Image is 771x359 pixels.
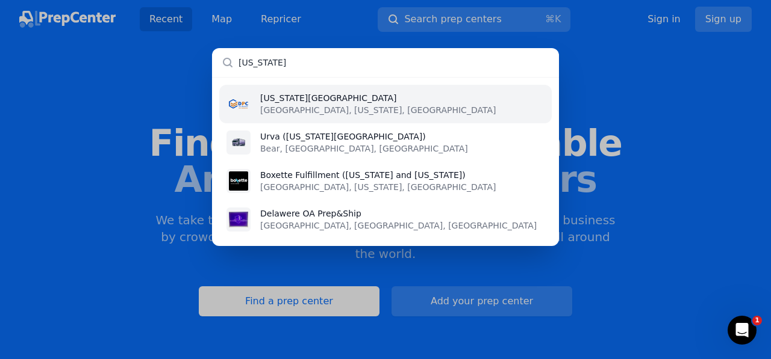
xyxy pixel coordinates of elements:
p: [GEOGRAPHIC_DATA], [GEOGRAPHIC_DATA], [GEOGRAPHIC_DATA] [260,219,537,232]
p: [GEOGRAPHIC_DATA], [US_STATE], [GEOGRAPHIC_DATA] [260,181,496,193]
img: Delaware Prep Center [229,94,248,114]
p: Urva ([US_STATE][GEOGRAPHIC_DATA]) [260,130,468,143]
p: Delawere OA Prep&Ship [260,207,537,219]
p: [GEOGRAPHIC_DATA], [US_STATE], [GEOGRAPHIC_DATA] [260,104,496,116]
input: Search prep centers... [212,48,559,77]
img: Boxette Fulfillment (Delaware and California) [229,171,248,191]
span: 1 [752,316,762,325]
img: Delawere OA Prep&Ship [229,210,248,229]
p: Bear, [GEOGRAPHIC_DATA], [GEOGRAPHIC_DATA] [260,143,468,155]
iframe: Intercom live chat [728,316,757,345]
p: Boxette Fulfillment ([US_STATE] and [US_STATE]) [260,169,496,181]
p: [US_STATE][GEOGRAPHIC_DATA] [260,92,496,104]
img: Urva (Delaware Prep Center) [229,133,248,152]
